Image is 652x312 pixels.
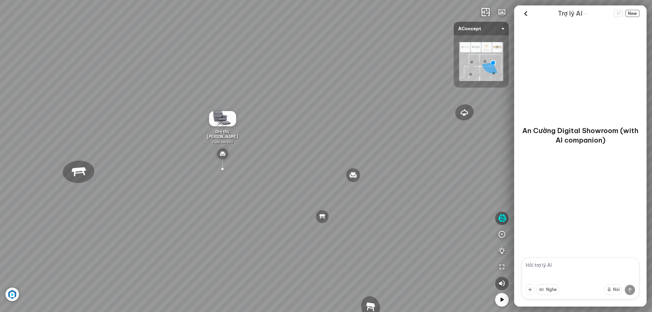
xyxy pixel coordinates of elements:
span: Trợ lý AI [558,9,582,18]
img: AConcept_CTMHTJT2R6E4.png [459,42,503,81]
button: Nghe [536,284,559,295]
p: An Cường Digital Showroom (with AI companion) [522,126,638,145]
span: New [626,10,639,17]
button: Nói [604,284,622,295]
img: Artboard_6_4x_1_F4RHW9YJWHU.jpg [5,288,19,301]
span: Ghế thư [PERSON_NAME] [207,129,238,139]
span: VI [614,10,623,17]
div: AI Guide options [558,8,588,19]
img: Gh__th__gi_n_Al_VLUMKJWJ77CD.gif [209,111,236,126]
button: Change language [614,10,623,17]
img: type_sofa_CL2K24RXHCN6.svg [217,148,228,159]
span: 9.500.000 VND [212,140,233,144]
button: New Chat [626,10,639,17]
span: AConcept [458,22,504,35]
